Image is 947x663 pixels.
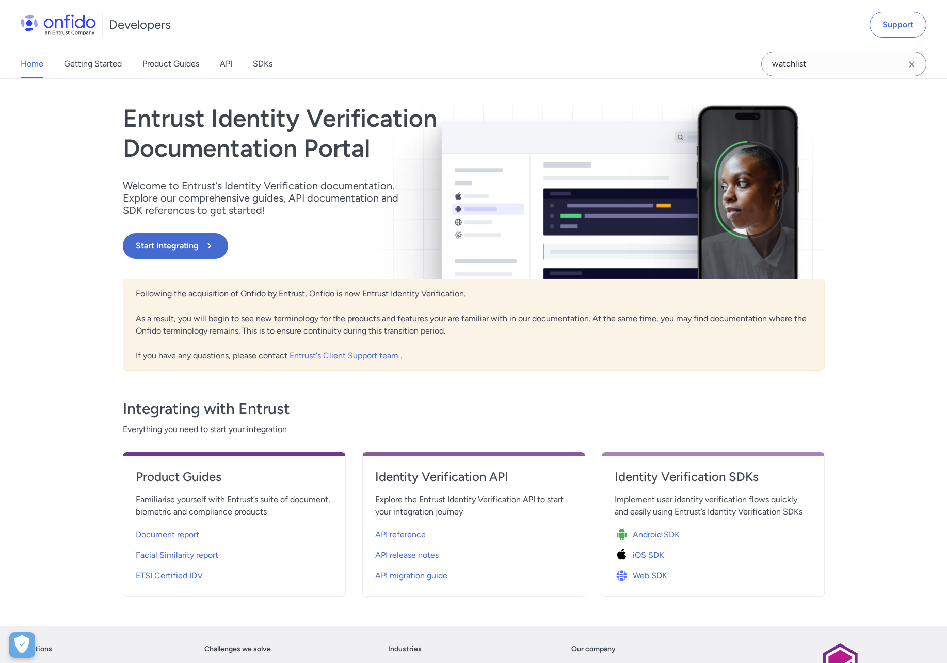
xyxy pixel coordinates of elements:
div: Following the acquisition of Onfido by Entrust, Onfido is now Entrust Identity Verification. As a... [123,279,825,371]
span: ETSI Certified IDV [136,570,203,582]
a: Our company [571,643,616,655]
a: ETSI Certified IDV [136,563,333,584]
img: Icon Web SDK [615,569,633,583]
a: Icon iOS SDKiOS SDK [615,543,812,563]
img: Icon Android SDK [615,527,633,542]
span: Explore the Entrust Identity Verification API to start your integration journey [375,493,572,518]
button: Start Integrating [123,233,228,259]
a: API migration guide [375,563,572,584]
span: Web SDK [633,570,667,582]
a: API release notes [375,543,572,563]
button: Open Preferences [9,632,35,658]
span: API release notes [375,549,439,561]
a: Home [21,49,43,78]
h4: Identity Verification API [375,469,572,485]
span: Facial Similarity report [136,549,218,561]
a: API reference [375,522,572,543]
h1: Entrust Identity Verification Documentation Portal [123,104,614,163]
input: Onfido search input field [761,52,926,76]
a: Getting Started [64,49,122,78]
a: Identity Verification API [375,469,572,493]
span: Document report [136,528,199,541]
span: Everything you need to start your integration [123,423,825,436]
img: Onfido Logo [21,14,96,35]
a: Document report [136,522,333,543]
a: Solutions [21,643,52,655]
span: Implement user identity verification flows quickly and easily using Entrust’s Identity Verificati... [615,493,812,518]
span: iOS SDK [633,549,664,561]
a: Icon Web SDKWeb SDK [615,563,812,584]
a: Product Guides [136,469,333,493]
a: SDKs [253,49,272,78]
a: Icon Android SDKAndroid SDK [615,522,812,543]
span: Android SDK [633,528,680,541]
a: Challenges we solve [204,643,271,655]
svg: Clear search field button [906,58,918,71]
a: Industries [388,643,422,655]
a: Support [870,12,926,38]
span: API reference [375,528,426,541]
a: Identity Verification SDKs [615,469,812,493]
a: Start Integrating [123,233,614,259]
span: Familiarise yourself with Entrust’s suite of document, biometric and compliance products [136,493,333,518]
a: Facial Similarity report [136,543,333,563]
a: API [220,49,232,78]
div: Cookie Preferences [9,632,35,658]
a: Product Guides [142,49,199,78]
h3: Integrating with Entrust [123,399,825,419]
img: Icon iOS SDK [615,548,633,562]
h4: Identity Verification SDKs [615,469,812,485]
h4: Product Guides [136,469,333,485]
p: Welcome to Entrust’s Identity Verification documentation. Explore our comprehensive guides, API d... [123,179,412,217]
span: API migration guide [375,570,447,582]
h1: Developers [109,16,171,33]
a: Entrust's Client Support team [290,351,400,360]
